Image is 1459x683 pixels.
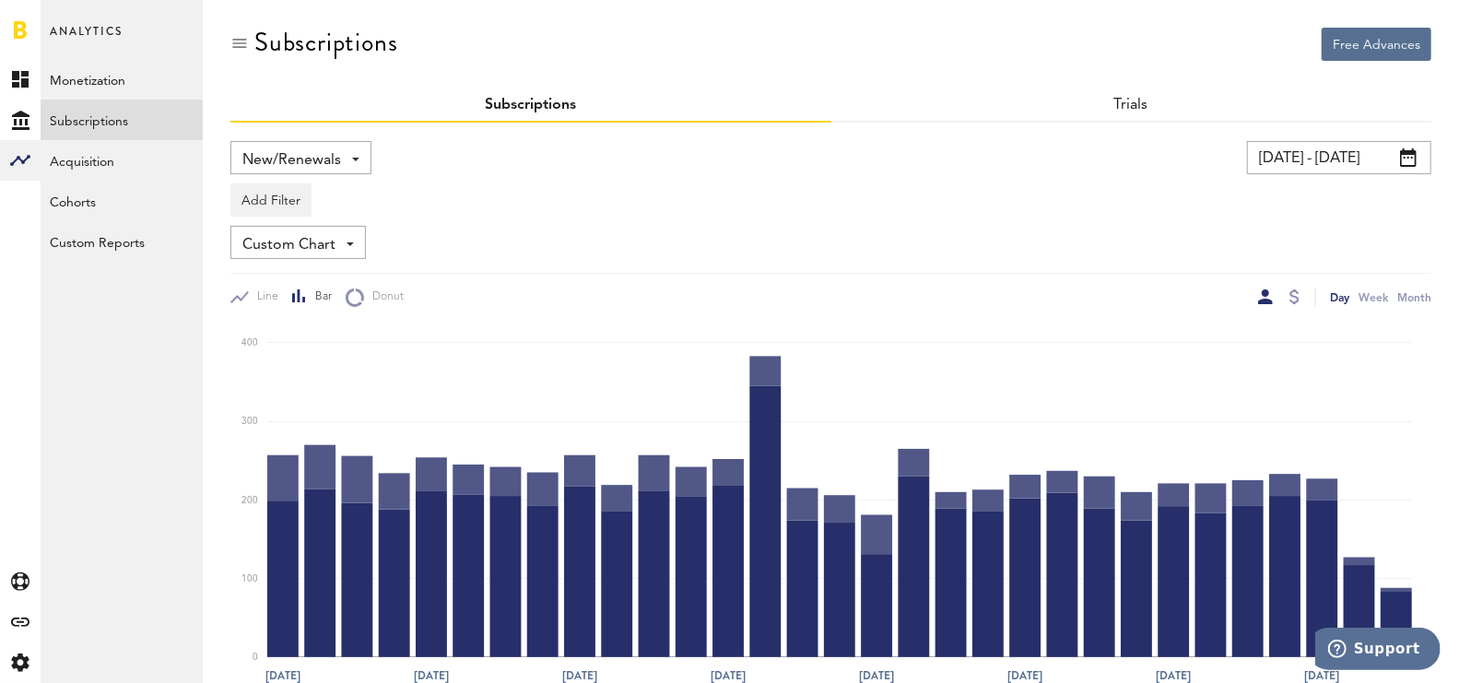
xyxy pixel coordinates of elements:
iframe: Opens a widget where you can find more information [1315,628,1441,674]
span: Line [249,289,278,305]
span: Donut [364,289,404,305]
a: Subscriptions [41,100,203,140]
button: Add Filter [230,183,312,217]
a: Trials [1114,98,1148,112]
text: 300 [241,418,258,427]
button: Free Advances [1322,28,1431,61]
a: Cohorts [41,181,203,221]
text: 200 [241,496,258,505]
a: Custom Reports [41,221,203,262]
div: Month [1397,288,1431,307]
a: Monetization [41,59,203,100]
span: Custom Chart [242,230,335,261]
a: Acquisition [41,140,203,181]
text: 100 [241,574,258,583]
div: Day [1330,288,1349,307]
span: New/Renewals [242,145,341,176]
span: Bar [307,289,332,305]
text: 0 [253,653,258,662]
div: Subscriptions [254,28,397,57]
a: Subscriptions [485,98,576,112]
span: Analytics [50,20,123,59]
text: 400 [241,338,258,347]
div: Week [1359,288,1388,307]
